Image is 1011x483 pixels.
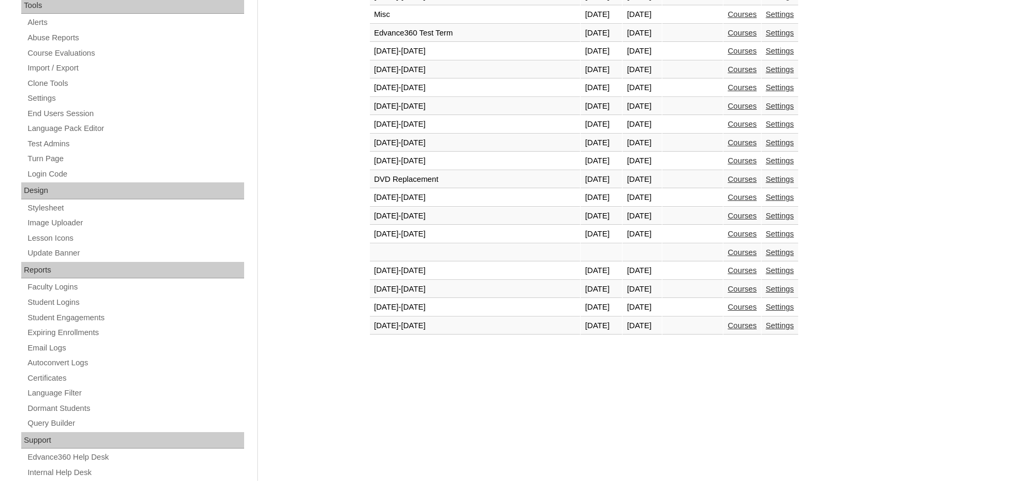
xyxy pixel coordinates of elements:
[728,321,757,330] a: Courses
[623,134,661,152] td: [DATE]
[728,47,757,55] a: Courses
[27,296,244,309] a: Student Logins
[728,303,757,311] a: Courses
[623,98,661,116] td: [DATE]
[728,230,757,238] a: Courses
[370,171,581,189] td: DVD Replacement
[623,262,661,280] td: [DATE]
[370,207,581,225] td: [DATE]-[DATE]
[581,98,622,116] td: [DATE]
[623,207,661,225] td: [DATE]
[581,189,622,207] td: [DATE]
[27,417,244,430] a: Query Builder
[27,31,244,45] a: Abuse Reports
[766,285,794,293] a: Settings
[728,10,757,19] a: Courses
[27,122,244,135] a: Language Pack Editor
[370,6,581,24] td: Misc
[766,120,794,128] a: Settings
[766,102,794,110] a: Settings
[623,6,661,24] td: [DATE]
[766,212,794,220] a: Settings
[728,120,757,128] a: Courses
[728,193,757,201] a: Courses
[728,65,757,74] a: Courses
[581,6,622,24] td: [DATE]
[27,341,244,355] a: Email Logs
[27,62,244,75] a: Import / Export
[623,225,661,243] td: [DATE]
[766,156,794,165] a: Settings
[766,83,794,92] a: Settings
[370,79,581,97] td: [DATE]-[DATE]
[370,317,581,335] td: [DATE]-[DATE]
[27,216,244,230] a: Image Uploader
[623,280,661,298] td: [DATE]
[766,29,794,37] a: Settings
[581,152,622,170] td: [DATE]
[623,171,661,189] td: [DATE]
[370,61,581,79] td: [DATE]-[DATE]
[728,102,757,110] a: Courses
[27,247,244,260] a: Update Banner
[766,303,794,311] a: Settings
[623,79,661,97] td: [DATE]
[581,24,622,42] td: [DATE]
[27,451,244,464] a: Edvance360 Help Desk
[623,116,661,134] td: [DATE]
[623,317,661,335] td: [DATE]
[766,138,794,147] a: Settings
[581,134,622,152] td: [DATE]
[370,225,581,243] td: [DATE]-[DATE]
[581,262,622,280] td: [DATE]
[27,466,244,479] a: Internal Help Desk
[27,16,244,29] a: Alerts
[728,248,757,257] a: Courses
[27,356,244,370] a: Autoconvert Logs
[581,61,622,79] td: [DATE]
[370,116,581,134] td: [DATE]-[DATE]
[27,92,244,105] a: Settings
[623,152,661,170] td: [DATE]
[370,152,581,170] td: [DATE]-[DATE]
[21,182,244,199] div: Design
[370,280,581,298] td: [DATE]-[DATE]
[766,65,794,74] a: Settings
[623,42,661,60] td: [DATE]
[728,175,757,183] a: Courses
[623,61,661,79] td: [DATE]
[370,189,581,207] td: [DATE]-[DATE]
[27,137,244,151] a: Test Admins
[581,79,622,97] td: [DATE]
[728,156,757,165] a: Courses
[766,230,794,238] a: Settings
[728,83,757,92] a: Courses
[766,175,794,183] a: Settings
[27,201,244,215] a: Stylesheet
[27,387,244,400] a: Language Filter
[581,116,622,134] td: [DATE]
[728,29,757,37] a: Courses
[27,47,244,60] a: Course Evaluations
[728,266,757,275] a: Courses
[728,285,757,293] a: Courses
[623,189,661,207] td: [DATE]
[728,138,757,147] a: Courses
[27,77,244,90] a: Clone Tools
[27,107,244,120] a: End Users Session
[581,298,622,317] td: [DATE]
[27,280,244,294] a: Faculty Logins
[581,171,622,189] td: [DATE]
[766,266,794,275] a: Settings
[728,212,757,220] a: Courses
[27,311,244,324] a: Student Engagements
[27,152,244,165] a: Turn Page
[27,326,244,339] a: Expiring Enrollments
[766,321,794,330] a: Settings
[27,372,244,385] a: Certificates
[370,98,581,116] td: [DATE]-[DATE]
[623,24,661,42] td: [DATE]
[27,402,244,415] a: Dormant Students
[370,262,581,280] td: [DATE]-[DATE]
[581,317,622,335] td: [DATE]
